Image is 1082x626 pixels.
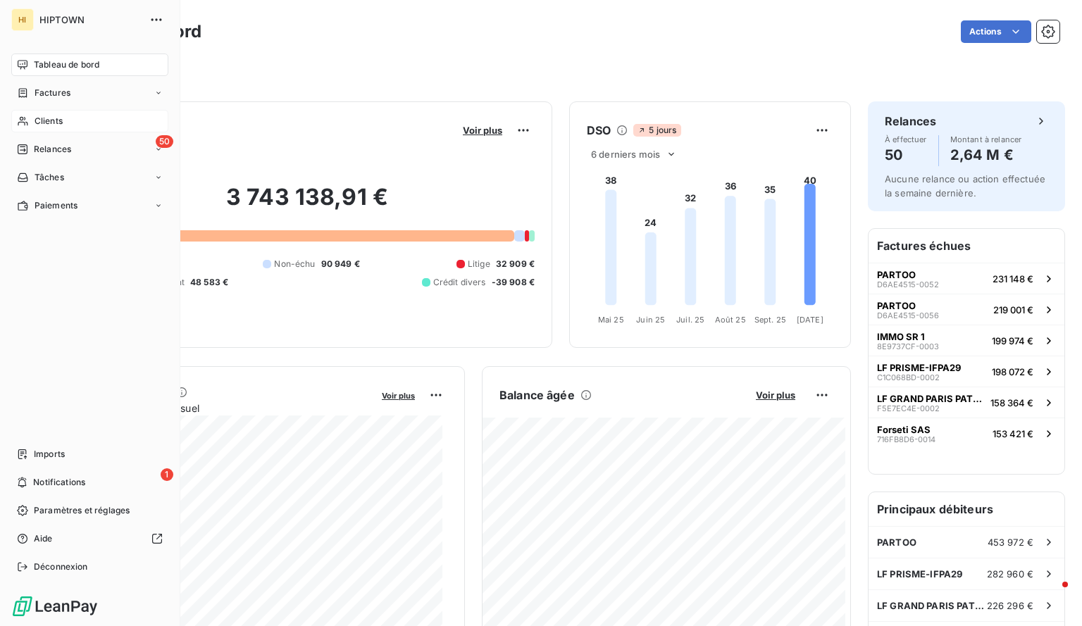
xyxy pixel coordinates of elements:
span: Montant à relancer [950,135,1022,144]
button: PARTOOD6AE4515-0056219 001 € [869,294,1064,325]
span: 153 421 € [993,428,1033,439]
span: 231 148 € [993,273,1033,284]
button: PARTOOD6AE4515-0052231 148 € [869,263,1064,294]
span: PARTOO [877,537,916,548]
span: 453 972 € [988,537,1033,548]
h6: Factures échues [869,229,1064,263]
tspan: Mai 25 [598,315,624,325]
button: LF PRISME-IFPA29C1C068BD-0002198 072 € [869,356,1064,387]
span: Aide [34,532,53,545]
span: Relances [34,143,71,156]
span: Forseti SAS [877,424,931,435]
span: 32 909 € [496,258,535,270]
tspan: Sept. 25 [754,315,786,325]
button: Voir plus [378,389,419,401]
span: 8E9737CF-0003 [877,342,939,351]
span: Litige [468,258,490,270]
button: Voir plus [752,389,800,401]
span: Paiements [35,199,77,212]
span: Voir plus [463,125,502,136]
span: C1C068BD-0002 [877,373,940,382]
span: 219 001 € [993,304,1033,315]
span: 48 583 € [190,276,228,289]
span: Imports [34,448,65,461]
span: 716FB8D6-0014 [877,435,935,444]
span: 226 296 € [987,600,1033,611]
span: LF GRAND PARIS PATRIMOINE - IFPA28 [877,393,985,404]
span: PARTOO [877,300,916,311]
img: Logo LeanPay [11,595,99,618]
tspan: Juil. 25 [676,315,704,325]
span: Clients [35,115,63,127]
tspan: Juin 25 [636,315,665,325]
tspan: [DATE] [797,315,823,325]
span: D6AE4515-0052 [877,280,939,289]
span: 6 derniers mois [591,149,660,160]
span: PARTOO [877,269,916,280]
span: 199 974 € [992,335,1033,346]
span: LF PRISME-IFPA29 [877,362,961,373]
span: Paramètres et réglages [34,504,130,517]
span: F5E7EC4E-0002 [877,404,940,413]
iframe: Intercom live chat [1034,578,1068,612]
span: À effectuer [885,135,927,144]
span: Déconnexion [34,561,88,573]
h6: Principaux débiteurs [869,492,1064,526]
button: Actions [961,20,1031,43]
span: Voir plus [756,389,795,401]
span: -39 908 € [492,276,535,289]
h2: 3 743 138,91 € [80,183,535,225]
button: Voir plus [459,124,506,137]
tspan: Août 25 [715,315,746,325]
span: IMMO SR 1 [877,331,925,342]
span: Aucune relance ou action effectuée la semaine dernière. [885,173,1045,199]
span: 1 [161,468,173,481]
span: 198 072 € [992,366,1033,377]
h4: 2,64 M € [950,144,1022,166]
h6: Balance âgée [499,387,575,403]
span: LF GRAND PARIS PATRIMOINE - IFPA28 [877,600,987,611]
span: Chiffre d'affaires mensuel [80,401,372,415]
span: Factures [35,87,70,99]
span: 90 949 € [321,258,360,270]
span: Non-échu [274,258,315,270]
span: Tableau de bord [34,58,99,71]
span: 50 [156,135,173,148]
span: 158 364 € [990,397,1033,408]
a: Aide [11,527,168,550]
h6: DSO [587,122,611,139]
button: LF GRAND PARIS PATRIMOINE - IFPA28F5E7EC4E-0002158 364 € [869,387,1064,418]
span: Tâches [35,171,64,184]
h4: 50 [885,144,927,166]
span: Notifications [33,476,85,489]
span: 5 jours [633,124,680,137]
span: Crédit divers [433,276,486,289]
h6: Relances [885,113,936,130]
span: 282 960 € [987,568,1033,580]
span: D6AE4515-0056 [877,311,939,320]
span: HIPTOWN [39,14,141,25]
div: HI [11,8,34,31]
span: LF PRISME-IFPA29 [877,568,962,580]
button: IMMO SR 18E9737CF-0003199 974 € [869,325,1064,356]
span: Voir plus [382,391,415,401]
button: Forseti SAS716FB8D6-0014153 421 € [869,418,1064,449]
